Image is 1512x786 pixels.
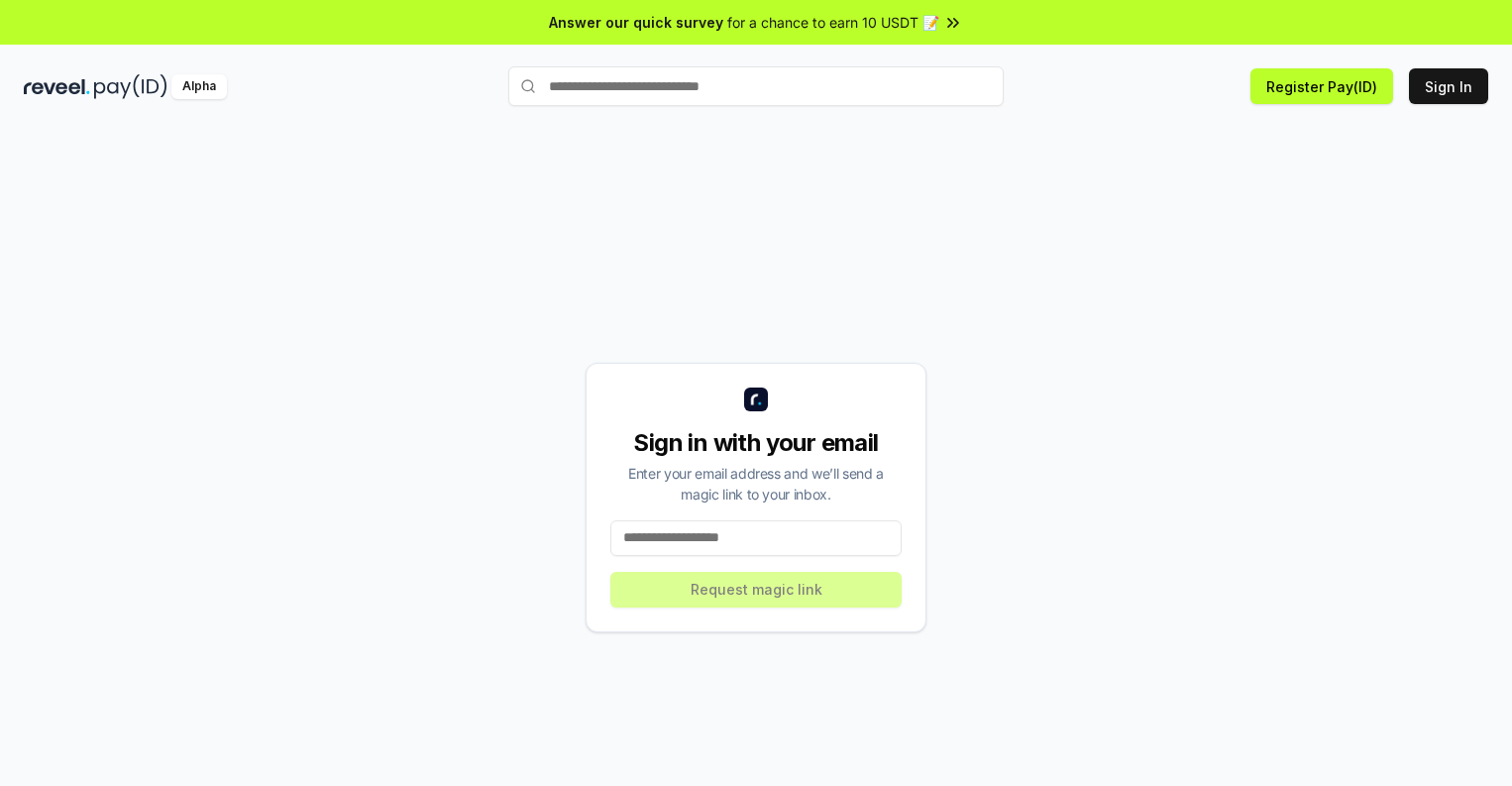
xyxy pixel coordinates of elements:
span: Answer our quick survey [549,12,723,33]
button: Register Pay(ID) [1250,68,1393,104]
span: for a chance to earn 10 USDT 📝 [727,12,939,33]
div: Sign in with your email [610,427,902,459]
button: Sign In [1409,68,1488,104]
div: Enter your email address and we’ll send a magic link to your inbox. [610,463,902,505]
img: pay_id [94,74,167,99]
img: reveel_dark [24,74,90,99]
div: Alpha [171,74,227,99]
img: logo_small [744,388,768,411]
